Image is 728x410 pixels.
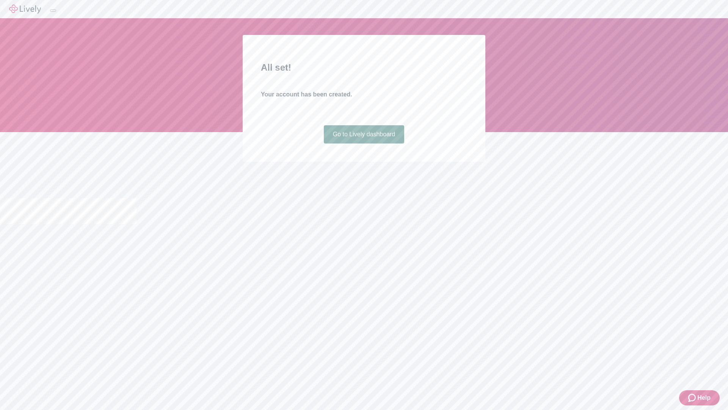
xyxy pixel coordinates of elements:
[324,125,405,143] a: Go to Lively dashboard
[50,9,56,12] button: Log out
[697,393,711,402] span: Help
[679,390,720,405] button: Zendesk support iconHelp
[9,5,41,14] img: Lively
[261,61,467,74] h2: All set!
[261,90,467,99] h4: Your account has been created.
[688,393,697,402] svg: Zendesk support icon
